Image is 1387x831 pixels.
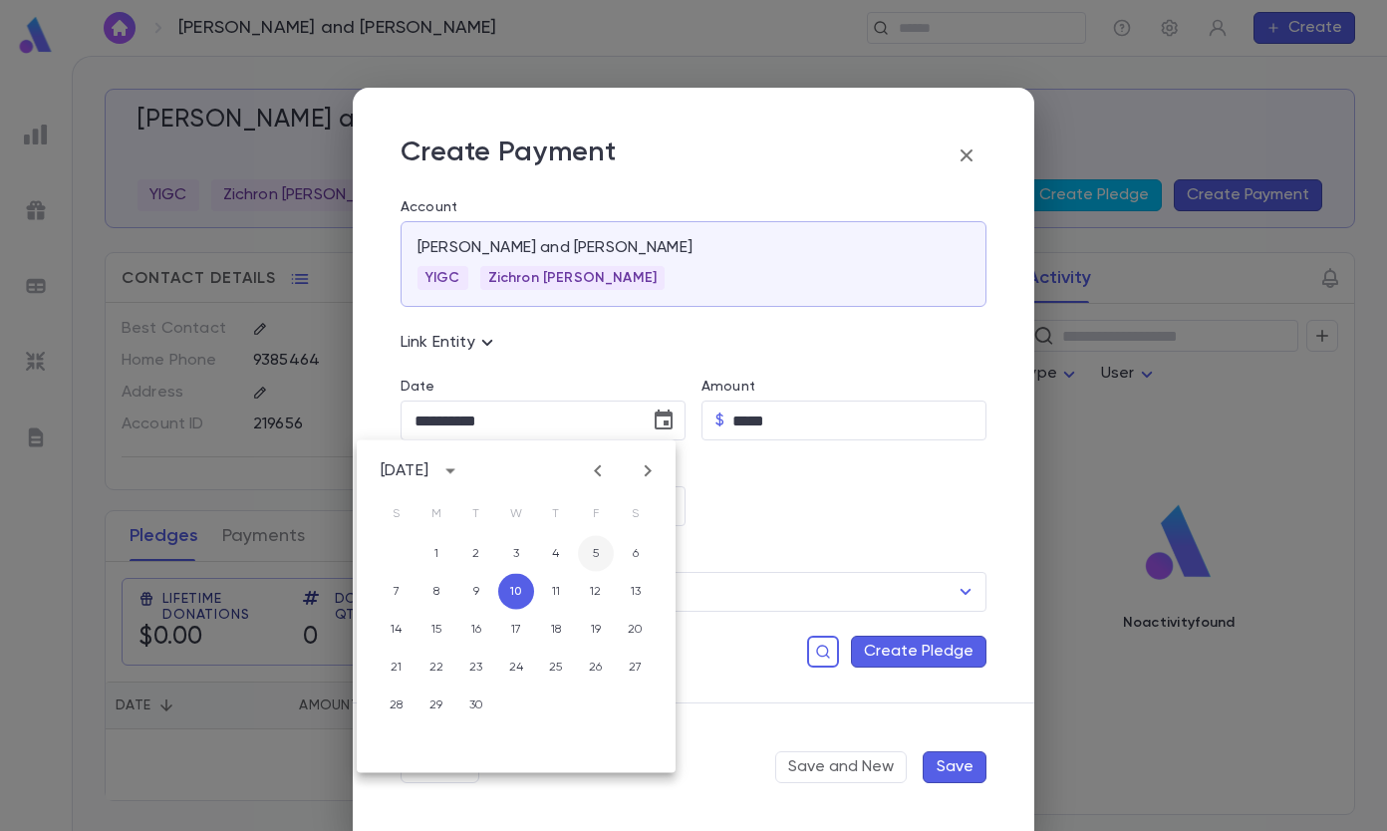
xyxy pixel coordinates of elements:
[851,636,986,668] button: Create Pledge
[401,331,499,355] p: Link Entity
[418,688,454,723] button: 29
[618,536,654,572] button: 6
[632,455,664,487] button: Next month
[538,494,574,534] span: Thursday
[923,751,986,783] button: Save
[538,536,574,572] button: 4
[458,536,494,572] button: 2
[379,494,415,534] span: Sunday
[418,574,454,610] button: 8
[458,650,494,686] button: 23
[618,612,654,648] button: 20
[418,494,454,534] span: Monday
[538,612,574,648] button: 18
[379,612,415,648] button: 14
[434,455,466,487] button: calendar view is open, switch to year view
[401,136,616,175] p: Create Payment
[578,612,614,648] button: 19
[618,574,654,610] button: 13
[538,574,574,610] button: 11
[458,574,494,610] button: 9
[418,536,454,572] button: 1
[401,199,986,215] label: Account
[578,494,614,534] span: Friday
[458,612,494,648] button: 16
[701,379,755,395] label: Amount
[952,578,979,606] button: Open
[458,688,494,723] button: 30
[618,494,654,534] span: Saturday
[618,650,654,686] button: 27
[578,574,614,610] button: 12
[401,379,686,395] label: Date
[480,270,665,286] span: Zichron [PERSON_NAME]
[498,494,534,534] span: Wednesday
[379,574,415,610] button: 7
[498,612,534,648] button: 17
[458,494,494,534] span: Tuesday
[379,688,415,723] button: 28
[538,650,574,686] button: 25
[582,455,614,487] button: Previous month
[644,401,684,440] button: Choose date, selected date is Sep 10, 2025
[381,461,428,481] div: [DATE]
[775,751,907,783] button: Save and New
[498,574,534,610] button: 10
[578,536,614,572] button: 5
[418,612,454,648] button: 15
[379,650,415,686] button: 21
[385,668,986,711] div: No Open Pledges
[418,650,454,686] button: 22
[498,536,534,572] button: 3
[578,650,614,686] button: 26
[417,270,468,286] span: YIGC
[715,411,724,430] p: $
[498,650,534,686] button: 24
[417,238,693,258] p: [PERSON_NAME] and [PERSON_NAME]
